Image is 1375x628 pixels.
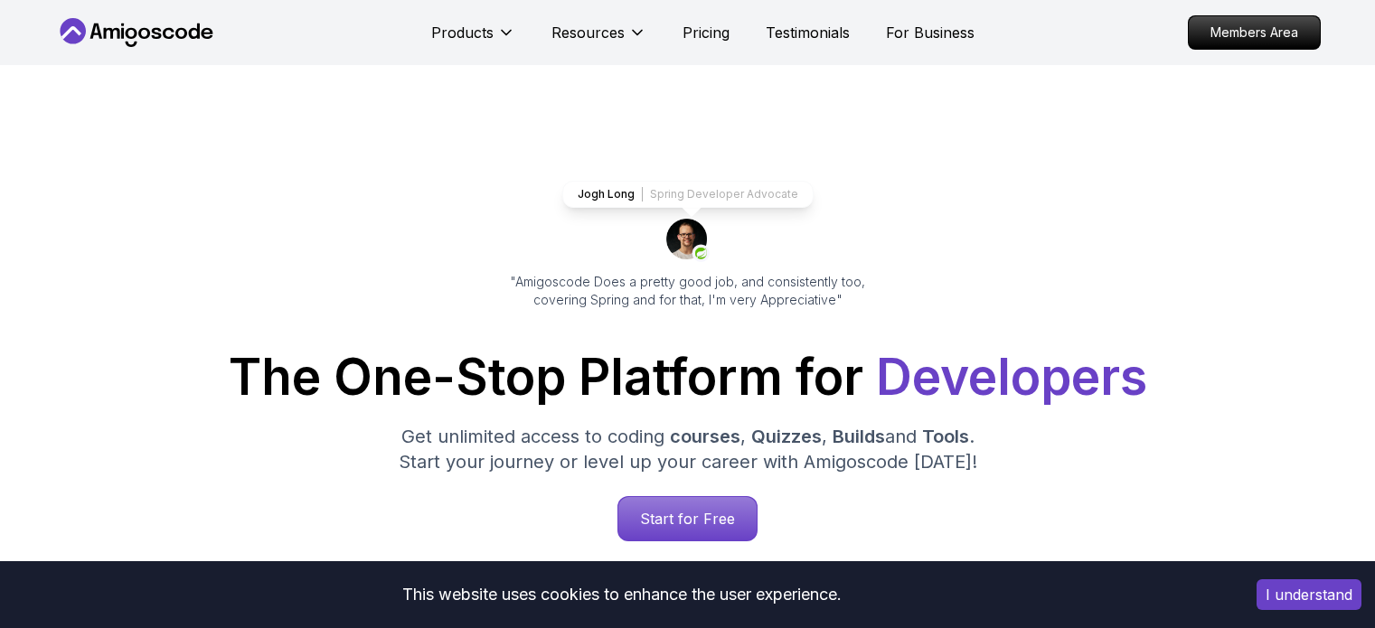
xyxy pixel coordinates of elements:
span: Developers [876,347,1147,407]
span: courses [670,426,740,447]
h1: The One-Stop Platform for [70,352,1306,402]
p: Get unlimited access to coding , , and . Start your journey or level up your career with Amigosco... [384,424,992,474]
p: Members Area [1189,16,1320,49]
span: Quizzes [751,426,822,447]
span: Builds [833,426,885,447]
button: Resources [551,22,646,58]
button: Products [431,22,515,58]
p: Start for Free [618,497,757,540]
button: Accept cookies [1257,579,1361,610]
a: For Business [886,22,975,43]
div: This website uses cookies to enhance the user experience. [14,575,1229,614]
span: Tools [922,426,969,447]
p: Jogh Long [578,187,635,202]
a: Start for Free [617,496,758,541]
a: Pricing [683,22,730,43]
p: Spring Developer Advocate [650,187,798,202]
p: "Amigoscode Does a pretty good job, and consistently too, covering Spring and for that, I'm very ... [485,273,890,309]
p: Resources [551,22,625,43]
p: Products [431,22,494,43]
a: Testimonials [766,22,850,43]
img: josh long [666,219,710,262]
a: Members Area [1188,15,1321,50]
